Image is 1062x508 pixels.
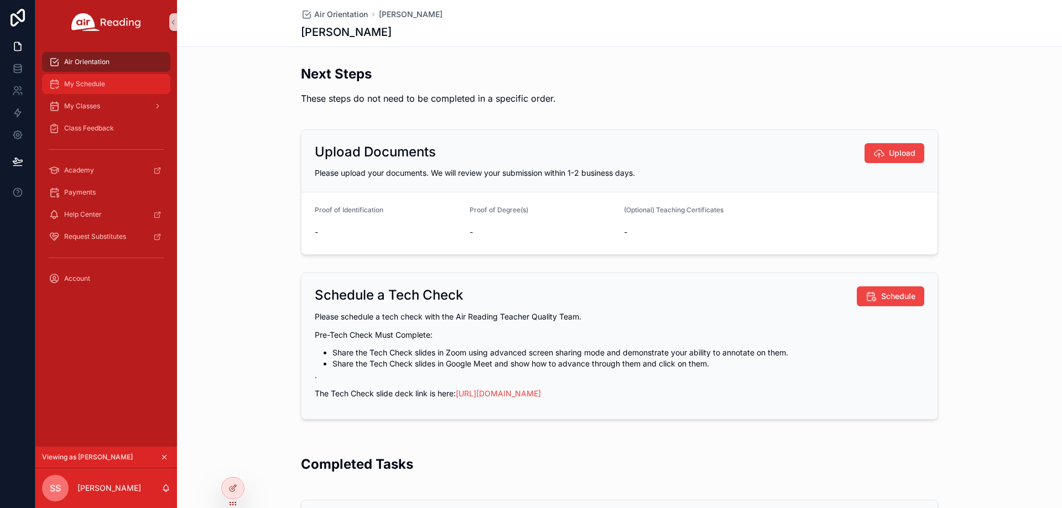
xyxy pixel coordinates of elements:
[314,9,368,20] span: Air Orientation
[470,227,616,238] span: -
[64,80,105,88] span: My Schedule
[332,347,924,358] li: Share the Tech Check slides in Zoom using advanced screen sharing mode and demonstrate your abili...
[64,102,100,111] span: My Classes
[881,291,915,302] span: Schedule
[77,483,141,494] p: [PERSON_NAME]
[64,232,126,241] span: Request Substitutes
[64,124,114,133] span: Class Feedback
[315,369,924,381] p: .
[42,453,133,462] span: Viewing as [PERSON_NAME]
[315,311,924,322] p: Please schedule a tech check with the Air Reading Teacher Quality Team.
[624,206,723,214] span: (Optional) Teaching Certificates
[315,227,461,238] span: -
[42,205,170,224] a: Help Center
[50,481,61,495] span: SS
[64,210,102,219] span: Help Center
[42,160,170,180] a: Academy
[71,13,141,31] img: App logo
[315,387,924,399] p: The Tech Check slide deck link is here:
[857,286,924,306] button: Schedule
[42,227,170,247] a: Request Substitutes
[301,455,413,473] h2: Completed Tasks
[64,274,90,283] span: Account
[624,227,924,238] span: -
[42,52,170,72] a: Air Orientation
[42,269,170,289] a: Account
[332,358,924,369] li: Share the Tech Check slides in Google Meet and show how to advance through them and click on them.
[889,148,915,159] span: Upload
[64,57,110,66] span: Air Orientation
[42,182,170,202] a: Payments
[301,24,392,40] h1: [PERSON_NAME]
[42,118,170,138] a: Class Feedback
[315,143,436,161] h2: Upload Documents
[379,9,442,20] a: [PERSON_NAME]
[315,206,383,214] span: Proof of Identification
[35,44,177,303] div: scrollable content
[456,389,541,398] a: [URL][DOMAIN_NAME]
[301,9,368,20] a: Air Orientation
[315,329,924,341] p: Pre-Tech Check Must Complete:
[64,166,94,175] span: Academy
[64,188,96,197] span: Payments
[315,286,463,304] h2: Schedule a Tech Check
[470,206,528,214] span: Proof of Degree(s)
[301,65,556,83] h2: Next Steps
[42,96,170,116] a: My Classes
[315,168,635,177] span: Please upload your documents. We will review your submission within 1-2 business days.
[301,92,556,105] p: These steps do not need to be completed in a specific order.
[42,74,170,94] a: My Schedule
[865,143,924,163] button: Upload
